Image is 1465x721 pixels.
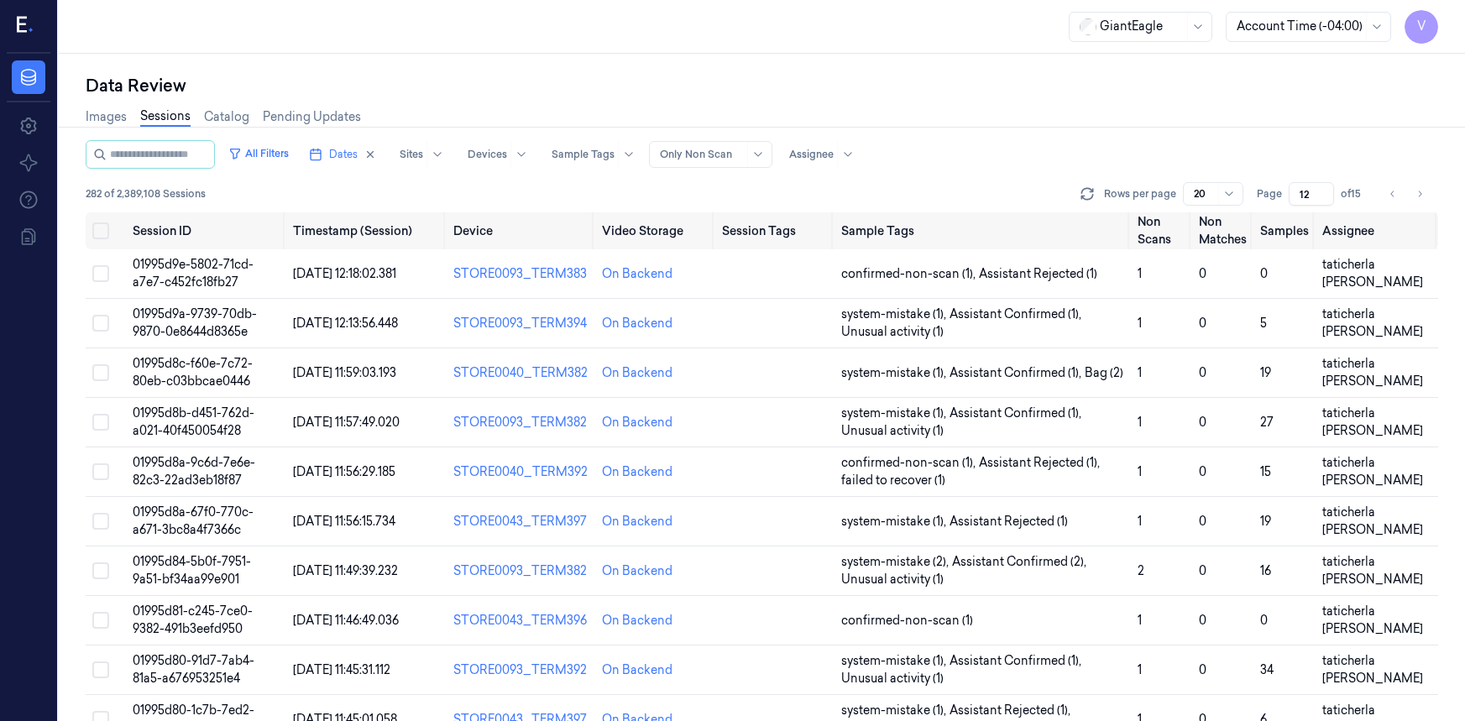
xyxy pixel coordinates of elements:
th: Video Storage [595,212,715,249]
span: 01995d80-91d7-7ab4-81a5-a676953251e4 [133,653,254,686]
span: confirmed-non-scan (1) , [841,265,979,283]
span: system-mistake (1) , [841,652,950,670]
span: taticherla [PERSON_NAME] [1322,653,1423,686]
div: On Backend [602,265,672,283]
span: Assistant Rejected (1) , [979,454,1103,472]
span: Dates [329,147,358,162]
span: taticherla [PERSON_NAME] [1322,405,1423,438]
button: V [1405,10,1438,44]
th: Assignee [1316,212,1438,249]
div: On Backend [602,661,672,679]
div: On Backend [602,562,672,580]
div: STORE0093_TERM394 [453,315,589,332]
span: Assistant Confirmed (1) , [950,405,1085,422]
span: [DATE] 11:59:03.193 [293,365,396,380]
div: On Backend [602,513,672,530]
span: confirmed-non-scan (1) [841,612,973,630]
span: Unusual activity (1) [841,670,944,687]
span: system-mistake (1) , [841,405,950,422]
button: Select row [92,265,109,282]
span: Page [1257,186,1282,201]
span: 0 [1199,316,1206,331]
span: Assistant Rejected (1) [950,513,1068,530]
button: Select row [92,562,109,579]
div: STORE0043_TERM396 [453,612,589,630]
span: taticherla [PERSON_NAME] [1322,603,1423,636]
span: Assistant Rejected (1) , [950,702,1074,719]
span: system-mistake (1) , [841,702,950,719]
th: Session ID [126,212,286,249]
div: Data Review [86,74,1438,97]
div: STORE0043_TERM397 [453,513,589,530]
span: of 15 [1341,186,1368,201]
span: 19 [1260,514,1271,529]
span: taticherla [PERSON_NAME] [1322,554,1423,587]
span: confirmed-non-scan (1) , [841,454,979,472]
span: 0 [1199,662,1206,677]
button: Select row [92,612,109,629]
span: 1 [1138,464,1142,479]
div: On Backend [602,414,672,431]
span: 0 [1199,613,1206,628]
span: 1 [1138,415,1142,430]
th: Timestamp (Session) [286,212,446,249]
p: Rows per page [1104,186,1176,201]
span: 01995d84-5b0f-7951-9a51-bf34aa99e901 [133,554,251,587]
th: Non Matches [1192,212,1253,249]
th: Samples [1253,212,1316,249]
span: 1 [1138,514,1142,529]
button: Go to previous page [1381,182,1405,206]
div: STORE0093_TERM383 [453,265,589,283]
span: 1 [1138,266,1142,281]
span: 5 [1260,316,1267,331]
span: 0 [1199,415,1206,430]
span: Assistant Confirmed (1) , [950,652,1085,670]
span: 0 [1260,613,1268,628]
nav: pagination [1381,182,1431,206]
a: Pending Updates [263,108,361,126]
th: Device [447,212,595,249]
button: Select all [92,222,109,239]
span: 0 [1260,266,1268,281]
span: 19 [1260,365,1271,380]
span: 15 [1260,464,1271,479]
button: Select row [92,414,109,431]
span: Assistant Rejected (1) [979,265,1097,283]
span: system-mistake (1) , [841,364,950,382]
div: On Backend [602,463,672,481]
button: Select row [92,315,109,332]
button: Go to next page [1408,182,1431,206]
span: 0 [1199,464,1206,479]
span: failed to recover (1) [841,472,945,489]
a: Catalog [204,108,249,126]
span: 282 of 2,389,108 Sessions [86,186,206,201]
span: taticherla [PERSON_NAME] [1322,356,1423,389]
div: STORE0093_TERM392 [453,661,589,679]
div: STORE0093_TERM382 [453,562,589,580]
span: 01995d8a-67f0-770c-a671-3bc8a4f7366c [133,504,254,537]
th: Non Scans [1131,212,1191,249]
span: taticherla [PERSON_NAME] [1322,306,1423,339]
span: 16 [1260,563,1271,578]
button: Dates [302,141,383,168]
div: STORE0093_TERM382 [453,414,589,431]
span: 1 [1138,365,1142,380]
span: 1 [1138,662,1142,677]
button: Select row [92,661,109,678]
span: 0 [1199,365,1206,380]
span: 34 [1260,662,1274,677]
button: Select row [92,513,109,530]
span: 01995d81-c245-7ce0-9382-491b3eefd950 [133,603,253,636]
span: taticherla [PERSON_NAME] [1322,257,1423,290]
div: On Backend [602,315,672,332]
button: All Filters [222,140,296,167]
span: 2 [1138,563,1144,578]
span: taticherla [PERSON_NAME] [1322,504,1423,537]
a: Sessions [140,107,191,127]
div: On Backend [602,364,672,382]
th: Sample Tags [835,212,1131,249]
div: STORE0040_TERM392 [453,463,589,481]
span: system-mistake (1) , [841,306,950,323]
span: 01995d8c-f60e-7c72-80eb-c03bbcae0446 [133,356,253,389]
